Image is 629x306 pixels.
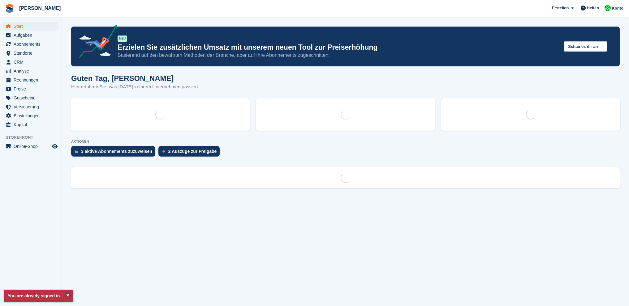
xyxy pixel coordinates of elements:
p: Hier erfahren Sie, was [DATE] in Ihrem Unternehmen passiert [71,83,198,90]
a: menu [3,31,58,40]
span: Erstellen [552,5,569,11]
a: [PERSON_NAME] [17,3,63,13]
img: price-adjustments-announcement-icon-8257ccfd72463d97f412b2fc003d46551f7dbcb40ab6d574587a9cd5c0d94... [74,25,117,60]
span: Kapital [14,120,51,129]
a: menu [3,67,58,75]
span: Online-Shop [14,142,51,151]
a: menu [3,58,58,66]
a: menu [3,120,58,129]
span: CRM [14,58,51,66]
p: Basierend auf den bewährten Methoden der Branche, aber auf Ihre Abonnements zugeschnitten. [118,52,559,59]
a: Vorschau-Shop [51,143,58,150]
div: 2 Auszüge zur Freigabe [168,149,217,154]
button: Schau es dir an → [564,41,607,52]
a: menu [3,40,58,48]
div: NEU [118,36,127,42]
a: menu [3,76,58,84]
img: move_outs_to_deallocate_icon-f764333ba52eb49d3ac5e1228854f67142a1ed5810a6f6cc68b1a99e826820c5.svg [162,149,165,153]
a: menu [3,49,58,57]
span: Analyse [14,67,51,75]
span: Abonnements [14,40,51,48]
span: Einstellungen [14,111,51,120]
span: Start [14,22,51,31]
h1: Guten Tag, [PERSON_NAME] [71,74,198,82]
a: Speisekarte [3,142,58,151]
span: Versicherung [14,103,51,111]
p: Erzielen Sie zusätzlichen Umsatz mit unserem neuen Tool zur Preiserhöhung [118,43,559,52]
span: Preise [14,85,51,93]
span: Storefront [6,134,62,140]
span: Konto [612,5,623,11]
span: Gutscheine [14,94,51,102]
img: Udo Bihn [605,5,611,11]
span: Standorte [14,49,51,57]
a: menu [3,111,58,120]
a: menu [3,85,58,93]
img: stora-icon-8386f47178a22dfd0bd8f6a31ec36ba5ce8667c1dd55bd0f319d3a0aa187defe.svg [5,4,14,13]
a: menu [3,94,58,102]
span: Rechnungen [14,76,51,84]
a: menu [3,103,58,111]
a: 2 Auszüge zur Freigabe [158,146,223,160]
p: You are already signed in. [4,290,73,302]
div: 3 aktive Abonnements zuzuweisen [81,149,152,154]
span: Helfen [587,5,599,11]
a: 3 aktive Abonnements zuzuweisen [71,146,158,160]
img: active_subscription_to_allocate_icon-d502201f5373d7db506a760aba3b589e785aa758c864c3986d89f69b8ff3... [75,149,78,153]
a: menu [3,22,58,31]
span: Aufgaben [14,31,51,40]
p: AKTIONEN [71,140,620,144]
